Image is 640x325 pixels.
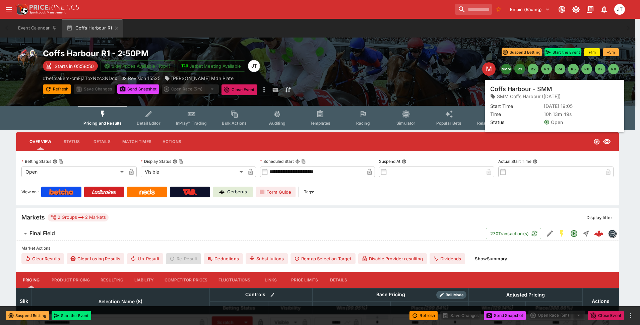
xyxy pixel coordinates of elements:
span: Simulator [396,121,415,126]
span: Place [404,304,455,312]
div: split button [528,311,585,320]
p: Auto-Save [595,86,616,93]
span: Re-Result [166,253,201,264]
button: R2 [528,64,538,74]
button: Match Times [117,134,157,150]
button: Edit Detail [544,227,556,240]
span: Win [329,304,374,312]
span: Roll Mode [443,292,466,298]
button: Bulk edit [268,290,277,299]
button: Product Pricing [46,272,95,288]
button: Fluctuations [213,272,256,288]
img: Cerberus [219,189,225,195]
button: Jetbet Meeting Available [178,60,245,72]
button: Copy To Clipboard [179,159,183,164]
span: InPlay™ Trading [176,121,207,126]
button: Notifications [598,3,610,15]
p: Copy To Clipboard [43,75,117,82]
button: Un-Result [127,253,163,264]
button: more [260,84,268,95]
button: R8 [608,64,619,74]
button: Disable Provider resulting [358,253,427,264]
div: Sharen Philp Mdn Plate [165,75,234,82]
button: Dividends [430,253,465,264]
button: SMM [501,64,512,74]
button: Connected to PK [556,3,568,15]
img: PriceKinetics Logo [15,3,28,16]
button: SGM Enabled [556,227,568,240]
nav: pagination navigation [501,64,619,74]
button: +5m [603,48,619,56]
button: ShowSummary [471,253,511,264]
h5: Markets [21,213,45,221]
button: Close Event [588,311,624,320]
span: Bulk Actions [222,121,247,126]
span: Place [528,304,580,312]
button: R5 [568,64,579,74]
div: Open [21,167,126,177]
button: Straight [580,227,592,240]
img: PriceKinetics [29,5,79,10]
button: Suspend Betting [6,311,49,320]
button: Details [323,272,354,288]
a: a82ea1cd-2d71-4f1a-92e7-72fa39fcebb7 [592,227,605,240]
img: Ladbrokes [92,189,116,195]
button: R7 [595,64,605,74]
div: split button [162,84,219,94]
button: SRM Prices Available (Top4) [101,60,175,72]
button: Overview [24,134,57,150]
img: betmakers [609,230,616,237]
span: Related Events [477,121,506,126]
img: jetbet-logo.svg [181,63,188,69]
div: 2 Groups 2 Markets [50,213,106,221]
span: Selection Name (8) [91,298,150,306]
img: Neds [139,189,154,195]
p: Revision 15525 [128,75,161,82]
div: betmakers [608,230,616,238]
button: Copy To Clipboard [301,159,306,164]
button: Refresh [43,84,71,94]
input: search [455,4,492,15]
p: Starts in 05:58:50 [55,63,94,70]
button: Remap Selection Target [291,253,356,264]
p: Cerberus [227,189,247,195]
button: Start the Event [52,311,91,320]
p: Overtype [532,86,550,93]
button: Josh Tanner [612,2,627,17]
p: Suspend At [379,158,400,164]
button: Coffs Harbour R1 [62,19,123,38]
button: No Bookmarks [493,4,504,15]
span: Visibility [273,304,308,312]
button: more [627,312,635,320]
button: Start the Event [545,48,581,56]
span: Popular Bets [436,121,461,126]
span: Racing [356,121,370,126]
div: Show/hide Price Roll mode configuration. [436,291,466,299]
button: Refresh [409,311,438,320]
svg: Open [570,230,578,238]
label: Market Actions [21,243,614,253]
span: Win [474,304,520,312]
em: ( 299.84 %) [424,304,448,312]
th: Actions [582,288,619,314]
h2: Copy To Clipboard [43,48,331,59]
button: Price Limits [286,272,323,288]
img: Betcha [49,189,73,195]
div: Edit Meeting [482,62,496,76]
span: Templates [310,121,330,126]
p: Display Status [141,158,171,164]
a: Form Guide [256,187,296,197]
p: Betting Status [21,158,51,164]
svg: Visible [603,138,611,146]
button: Liability [129,272,159,288]
th: Controls [210,288,313,301]
div: Visible [141,167,245,177]
h6: Final Field [29,230,55,237]
div: Start From [521,85,619,95]
img: TabNZ [183,189,197,195]
span: Detail Editor [137,121,161,126]
em: ( 99.95 %) [345,304,367,312]
button: Send Snapshot [117,84,159,94]
button: Competitor Prices [159,272,213,288]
